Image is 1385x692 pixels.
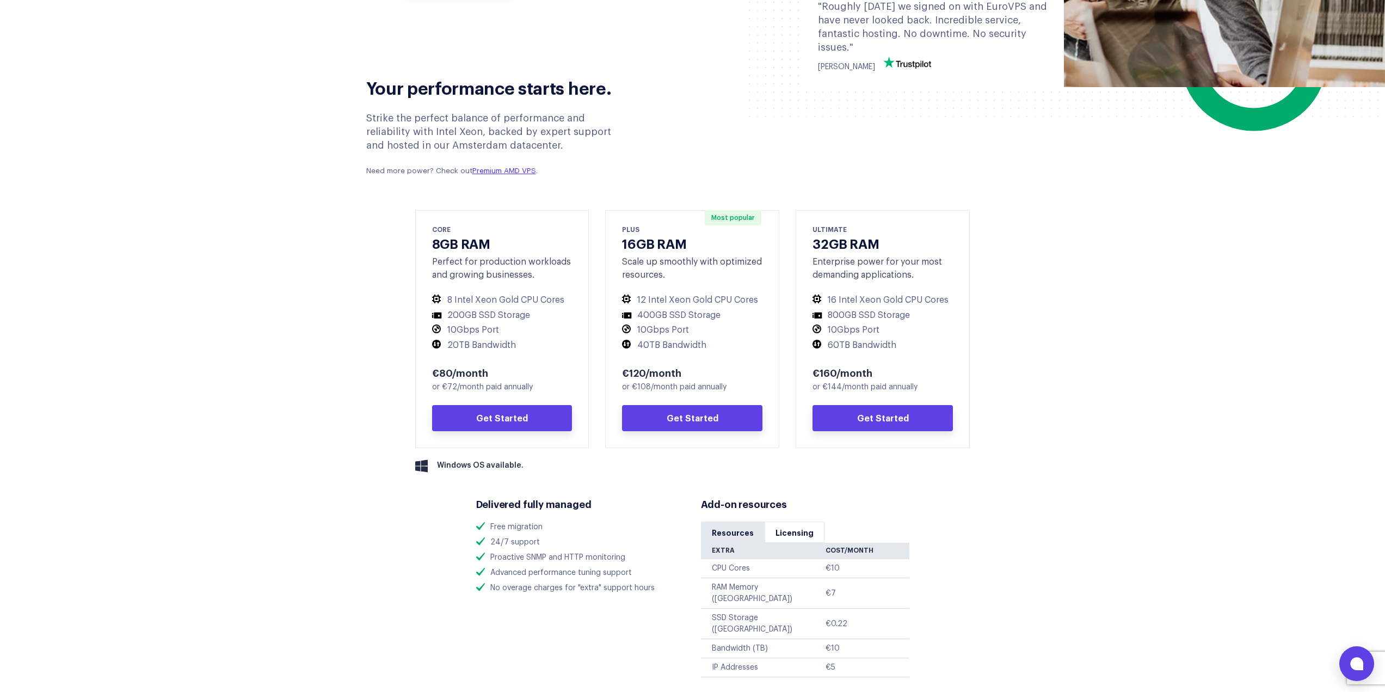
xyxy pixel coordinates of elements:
[622,324,762,336] li: 10Gbps Port
[1339,646,1374,681] button: Open chat window
[701,578,826,609] td: RAM Memory ([GEOGRAPHIC_DATA])
[812,382,953,393] div: or €144/month paid annually
[432,224,573,234] div: CORE
[622,295,762,306] li: 12 Intel Xeon Gold CPU Cores
[432,310,573,321] li: 200GB SSD Storage
[622,340,762,351] li: 40TB Bandwidth
[366,112,629,177] div: Strike the perfect balance of performance and reliability with Intel Xeon, backed by expert suppo...
[705,210,761,225] span: Most popular
[432,382,573,393] div: or €72/month paid annually
[826,639,909,658] td: €10
[622,255,762,281] div: Scale up smoothly with optimized resources.
[437,460,524,471] span: Windows OS available.
[826,578,909,609] td: €7
[812,366,953,379] div: €160/month
[432,340,573,351] li: 20TB Bandwidth
[812,295,953,306] li: 16 Intel Xeon Gold CPU Cores
[701,497,909,511] h3: Add-on resources
[812,224,953,234] div: ULTIMATE
[818,63,875,71] span: [PERSON_NAME]
[701,522,765,543] a: Resources
[622,405,762,431] a: Get Started
[366,76,629,98] h2: Your performance starts here.
[476,567,685,579] li: Advanced performance tuning support
[472,167,536,174] a: Premium AMD VPS
[765,522,824,543] a: Licensing
[432,405,573,431] a: Get Started
[622,310,762,321] li: 400GB SSD Storage
[701,543,826,559] th: Extra
[812,324,953,336] li: 10Gbps Port
[812,255,953,281] div: Enterprise power for your most demanding applications.
[432,295,573,306] li: 8 Intel Xeon Gold CPU Cores
[826,609,909,639] td: €0.22
[622,366,762,379] div: €120/month
[701,559,826,578] td: CPU Cores
[432,324,573,336] li: 10Gbps Port
[476,522,685,533] li: Free migration
[476,497,685,511] h3: Delivered fully managed
[826,543,909,559] th: Cost/Month
[432,235,573,251] h3: 8GB RAM
[701,658,826,677] td: IP Addresses
[812,340,953,351] li: 60TB Bandwidth
[826,658,909,677] td: €5
[622,382,762,393] div: or €108/month paid annually
[476,552,685,564] li: Proactive SNMP and HTTP monitoring
[476,583,685,594] li: No overage charges for "extra" support hours
[622,224,762,234] div: PLUS
[701,639,826,658] td: Bandwidth (TB)
[432,366,573,379] div: €80/month
[432,255,573,281] div: Perfect for production workloads and growing businesses.
[476,537,685,548] li: 24/7 support
[826,559,909,578] td: €10
[812,405,953,431] a: Get Started
[622,235,762,251] h3: 16GB RAM
[366,166,629,176] p: Need more power? Check out .
[812,310,953,321] li: 800GB SSD Storage
[701,609,826,639] td: SSD Storage ([GEOGRAPHIC_DATA])
[812,235,953,251] h3: 32GB RAM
